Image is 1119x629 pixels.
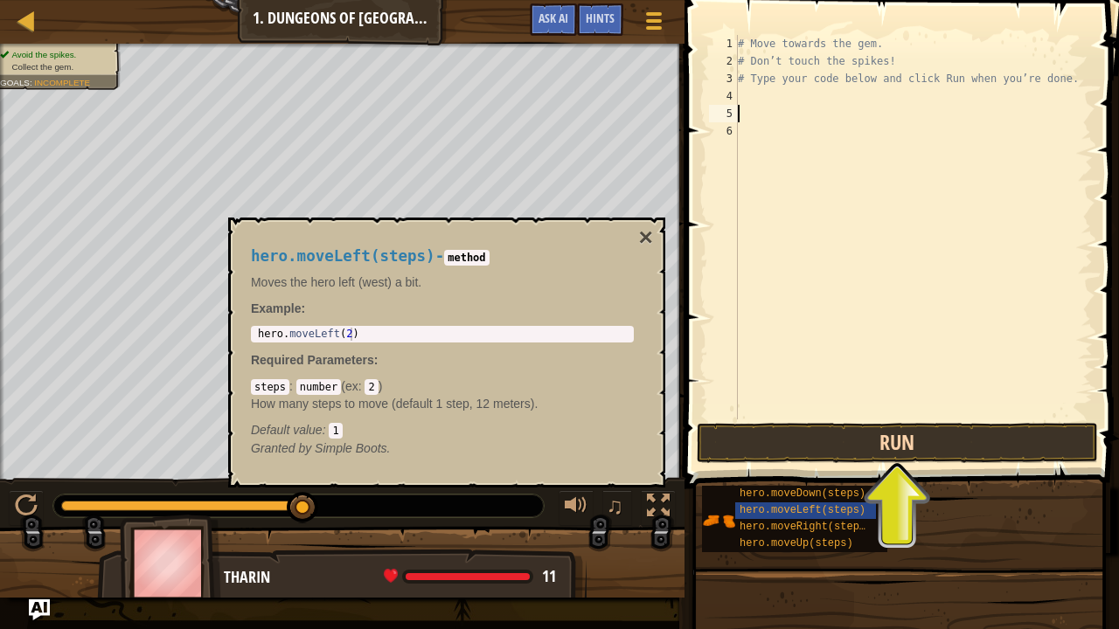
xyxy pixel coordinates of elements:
span: ex [345,379,358,393]
strong: : [251,301,305,315]
button: × [639,225,653,250]
span: Granted by [251,441,315,455]
span: : [358,379,365,393]
span: Avoid the spikes. [11,50,76,59]
span: : [30,78,34,87]
span: hero.moveUp(steps) [740,537,853,550]
span: Incomplete [34,78,90,87]
span: Collect the gem. [11,62,73,72]
code: method [444,250,489,266]
div: 6 [709,122,738,140]
span: Hints [586,10,615,26]
span: Default value [251,423,323,437]
span: ♫ [606,493,623,519]
code: 1 [329,423,342,439]
span: hero.moveRight(steps) [740,521,872,533]
div: Tharin [224,566,569,589]
div: 5 [709,105,738,122]
div: 1 [709,35,738,52]
h4: - [251,248,634,265]
button: Toggle fullscreen [641,490,676,526]
div: 3 [709,70,738,87]
button: Ask AI [530,3,577,36]
div: 2 [709,52,738,70]
span: Ask AI [539,10,568,26]
button: ♫ [602,490,632,526]
div: 4 [709,87,738,105]
span: hero.moveLeft(steps) [740,504,865,516]
div: health: 11 / 11 [384,569,556,584]
button: Run [697,423,1098,463]
span: Example [251,301,302,315]
p: Moves the hero left (west) a bit. [251,273,634,291]
div: ( ) [251,377,634,439]
p: How many steps to move (default 1 step, 12 meters). [251,395,634,412]
button: Ask AI [29,599,50,620]
span: : [374,353,379,367]
span: : [323,423,330,437]
code: number [296,379,341,395]
button: Adjust volume [559,490,594,526]
span: Required Parameters [251,353,374,367]
img: portrait.png [702,504,735,537]
span: hero.moveDown(steps) [740,487,865,500]
span: 11 [542,565,556,587]
button: Ctrl + P: Pause [9,490,44,526]
em: Simple Boots. [251,441,391,455]
code: steps [251,379,289,395]
span: : [289,379,296,393]
span: hero.moveLeft(steps) [251,247,435,265]
code: 2 [365,379,378,395]
button: Show game menu [632,3,676,45]
img: thang_avatar_frame.png [120,515,221,612]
